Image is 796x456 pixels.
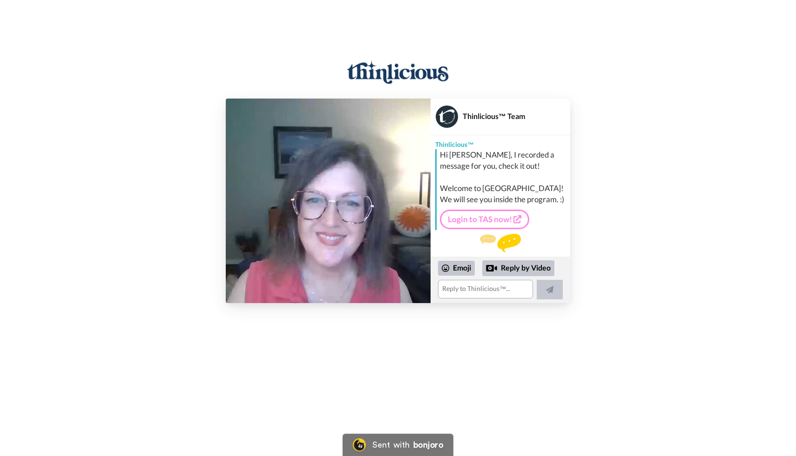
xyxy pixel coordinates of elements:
[482,260,554,276] div: Reply by Video
[463,112,570,120] div: Thinlicious™ Team
[431,234,570,268] div: Send Thinlicious™ a reply.
[226,99,431,303] img: 811c0a88-7aef-42fc-9c2d-4bb6e8dae11e-thumb.jpg
[347,59,449,85] img: Thinlicious® Team logo
[436,106,458,128] img: Profile Image
[438,261,475,276] div: Emoji
[486,263,497,274] div: Reply by Video
[440,210,529,229] a: Login to TAS now!
[431,135,570,149] div: Thinlicious™
[440,149,568,205] div: Hi [PERSON_NAME], I recorded a message for you, check it out! Welcome to [GEOGRAPHIC_DATA]! We wi...
[480,234,521,252] img: message.svg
